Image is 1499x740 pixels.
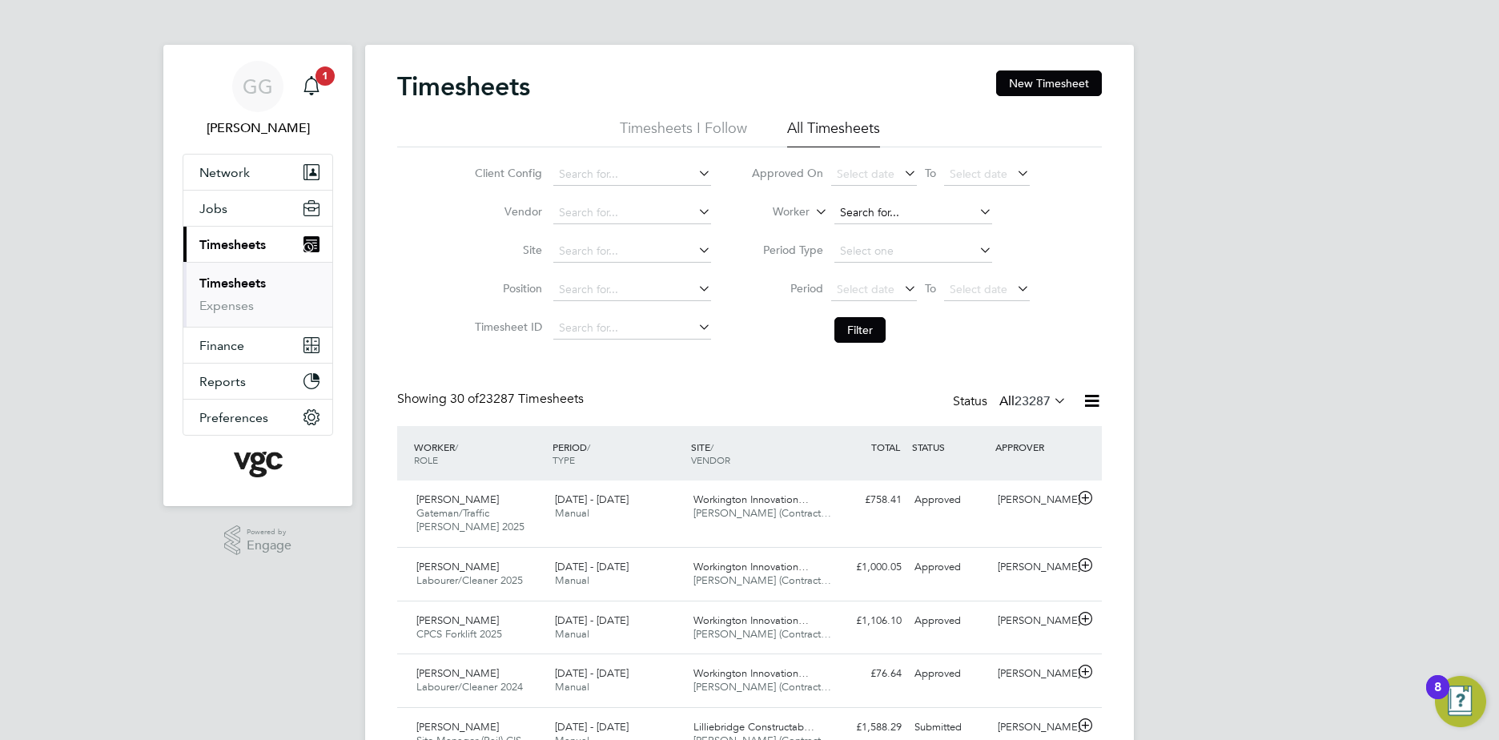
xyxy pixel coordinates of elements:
div: Approved [908,608,991,634]
label: Period [751,281,823,296]
span: Workington Innovation… [693,666,809,680]
span: Manual [555,680,589,694]
label: Client Config [470,166,542,180]
span: Select date [950,282,1007,296]
span: Workington Innovation… [693,493,809,506]
span: Workington Innovation… [693,560,809,573]
li: All Timesheets [787,119,880,147]
span: TYPE [553,453,575,466]
span: CPCS Forklift 2025 [416,627,502,641]
span: [PERSON_NAME] (Contract… [693,573,831,587]
a: GG[PERSON_NAME] [183,61,333,138]
span: [PERSON_NAME] (Contract… [693,506,831,520]
span: [DATE] - [DATE] [555,560,629,573]
input: Select one [834,240,992,263]
div: [PERSON_NAME] [991,608,1075,634]
span: [DATE] - [DATE] [555,613,629,627]
span: TOTAL [871,440,900,453]
span: [PERSON_NAME] [416,560,499,573]
label: Approved On [751,166,823,180]
div: [PERSON_NAME] [991,661,1075,687]
button: Open Resource Center, 8 new notifications [1435,676,1486,727]
button: Jobs [183,191,332,226]
span: Select date [837,282,894,296]
div: 8 [1434,687,1441,708]
span: [PERSON_NAME] [416,666,499,680]
span: Workington Innovation… [693,613,809,627]
span: ROLE [414,453,438,466]
span: Labourer/Cleaner 2025 [416,573,523,587]
input: Search for... [834,202,992,224]
label: Timesheet ID [470,320,542,334]
div: [PERSON_NAME] [991,487,1075,513]
button: Network [183,155,332,190]
span: Reports [199,374,246,389]
span: GG [243,76,273,97]
span: [PERSON_NAME] (Contract… [693,627,831,641]
div: £1,106.10 [825,608,908,634]
a: 1 [295,61,328,112]
span: Gauri Gautam [183,119,333,138]
label: All [999,393,1067,409]
div: Showing [397,391,587,408]
button: Reports [183,364,332,399]
div: Approved [908,487,991,513]
div: Status [953,391,1070,413]
span: [DATE] - [DATE] [555,720,629,734]
button: Timesheets [183,227,332,262]
a: Timesheets [199,275,266,291]
span: Select date [950,167,1007,181]
span: 1 [315,66,335,86]
a: Powered byEngage [224,525,292,556]
span: Powered by [247,525,291,539]
span: [DATE] - [DATE] [555,666,629,680]
span: Finance [199,338,244,353]
button: Filter [834,317,886,343]
div: WORKER [410,432,549,474]
span: 23287 [1015,393,1051,409]
span: / [710,440,713,453]
div: PERIOD [549,432,687,474]
span: 30 of [450,391,479,407]
span: / [587,440,590,453]
span: Manual [555,627,589,641]
span: Preferences [199,410,268,425]
button: New Timesheet [996,70,1102,96]
div: £758.41 [825,487,908,513]
div: £1,000.05 [825,554,908,581]
div: SITE [687,432,826,474]
span: Jobs [199,201,227,216]
span: 23287 Timesheets [450,391,584,407]
span: To [920,278,941,299]
h2: Timesheets [397,70,530,103]
button: Preferences [183,400,332,435]
label: Period Type [751,243,823,257]
span: [PERSON_NAME] [416,720,499,734]
div: APPROVER [991,432,1075,461]
div: £76.64 [825,661,908,687]
span: VENDOR [691,453,730,466]
input: Search for... [553,163,711,186]
label: Vendor [470,204,542,219]
span: Lilliebridge Constructab… [693,720,814,734]
div: Timesheets [183,262,332,327]
div: Approved [908,661,991,687]
span: [DATE] - [DATE] [555,493,629,506]
li: Timesheets I Follow [620,119,747,147]
span: [PERSON_NAME] [416,493,499,506]
input: Search for... [553,317,711,340]
input: Search for... [553,240,711,263]
a: Expenses [199,298,254,313]
input: Search for... [553,279,711,301]
span: / [455,440,458,453]
span: Select date [837,167,894,181]
span: To [920,163,941,183]
span: Engage [247,539,291,553]
label: Site [470,243,542,257]
input: Search for... [553,202,711,224]
button: Finance [183,328,332,363]
span: [PERSON_NAME] [416,613,499,627]
span: Manual [555,573,589,587]
span: [PERSON_NAME] (Contract… [693,680,831,694]
label: Position [470,281,542,296]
